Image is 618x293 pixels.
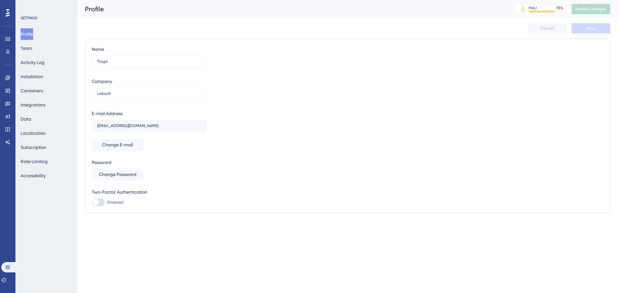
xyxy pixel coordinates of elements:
div: Name [92,45,104,53]
button: Subscription [21,142,46,153]
div: 75 % [556,5,563,11]
button: Team [21,42,32,54]
button: Publish Changes [572,4,610,14]
span: Publish Changes [576,6,606,12]
button: Data [21,113,31,125]
div: SETTINGS [21,15,73,21]
button: Change Password [92,169,143,180]
input: Name Surname [97,59,201,64]
div: Password [92,159,206,166]
div: Company [92,78,112,85]
button: Localization [21,127,46,139]
span: Save [586,26,595,31]
button: Integrations [21,99,45,111]
div: Two-Factor Authentication [92,188,206,196]
span: Change E-mail [102,141,133,149]
button: Activity Log [21,57,44,68]
span: Disabled [107,200,124,205]
button: Profile [21,28,33,40]
button: Rate Limiting [21,156,48,167]
button: Save [572,23,610,33]
button: Accessibility [21,170,46,181]
button: Containers [21,85,43,96]
button: Change E-mail [92,139,143,151]
div: MAU [529,5,537,11]
div: E-mail Address [92,110,123,117]
div: Profile [85,5,499,14]
span: Change Password [99,171,136,179]
input: E-mail Address [97,124,201,128]
span: Cancel [541,26,554,31]
button: Installation [21,71,43,82]
input: Company Name [97,91,201,96]
button: Cancel [528,23,566,33]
